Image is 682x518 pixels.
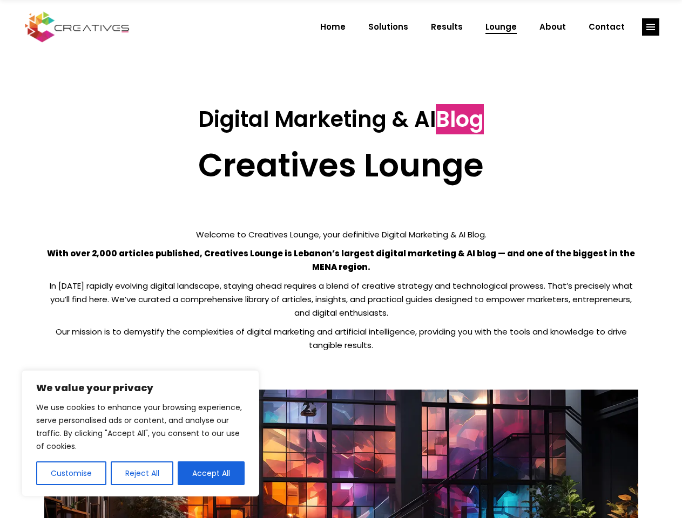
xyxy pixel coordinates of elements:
[309,13,357,41] a: Home
[474,13,528,41] a: Lounge
[36,401,245,453] p: We use cookies to enhance your browsing experience, serve personalised ads or content, and analys...
[44,106,638,132] h3: Digital Marketing & AI
[23,10,132,44] img: Creatives
[577,13,636,41] a: Contact
[589,13,625,41] span: Contact
[22,370,259,496] div: We value your privacy
[36,461,106,485] button: Customise
[178,461,245,485] button: Accept All
[44,228,638,241] p: Welcome to Creatives Lounge, your definitive Digital Marketing & AI Blog.
[111,461,174,485] button: Reject All
[431,13,463,41] span: Results
[44,279,638,319] p: In [DATE] rapidly evolving digital landscape, staying ahead requires a blend of creative strategy...
[539,13,566,41] span: About
[357,13,420,41] a: Solutions
[320,13,346,41] span: Home
[44,325,638,352] p: Our mission is to demystify the complexities of digital marketing and artificial intelligence, pr...
[47,248,635,272] strong: With over 2,000 articles published, Creatives Lounge is Lebanon’s largest digital marketing & AI ...
[436,104,484,134] span: Blog
[36,381,245,394] p: We value your privacy
[368,13,408,41] span: Solutions
[528,13,577,41] a: About
[642,18,659,36] a: link
[420,13,474,41] a: Results
[44,146,638,185] h2: Creatives Lounge
[485,13,517,41] span: Lounge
